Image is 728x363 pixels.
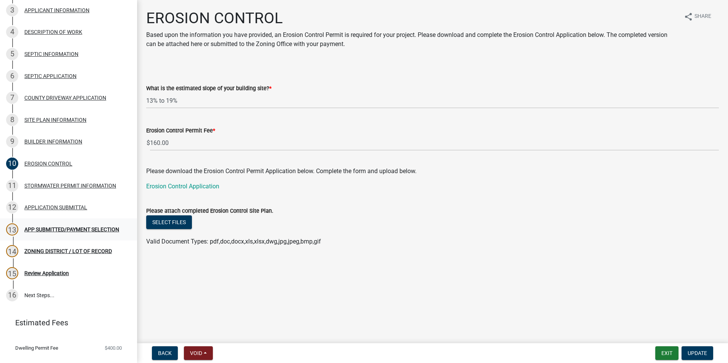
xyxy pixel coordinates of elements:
[152,346,178,360] button: Back
[6,135,18,148] div: 9
[146,215,192,229] button: Select files
[6,92,18,104] div: 7
[158,350,172,356] span: Back
[684,12,693,21] i: share
[24,183,116,188] div: STORMWATER PERMIT INFORMATION
[24,8,89,13] div: APPLICANT INFORMATION
[6,315,125,330] a: Estimated Fees
[24,227,119,232] div: APP SUBMITTED/PAYMENT SELECTION
[146,135,150,151] span: $
[6,158,18,170] div: 10
[146,238,321,245] span: Valid Document Types: pdf,doc,docx,xls,xlsx,dwg,jpg,jpeg,bmp,gif
[24,51,78,57] div: SEPTIC INFORMATION
[190,350,202,356] span: Void
[6,289,18,301] div: 16
[15,345,58,350] span: Dwelling Permit Fee
[694,12,711,21] span: Share
[24,117,86,123] div: SITE PLAN INFORMATION
[6,267,18,279] div: 15
[146,86,271,91] label: What is the estimated slope of your building site?
[6,180,18,192] div: 11
[146,9,678,27] h1: EROSION CONTROL
[6,48,18,60] div: 5
[146,30,678,49] p: Based upon the information you have provided, an Erosion Control Permit is required for your proj...
[678,9,717,24] button: shareShare
[24,205,87,210] div: APPLICATION SUBMITTAL
[655,346,679,360] button: Exit
[146,209,273,214] label: Please attach completed Erosion Control Site Plan.
[24,29,82,35] div: DESCRIPTION OF WORK
[688,350,707,356] span: Update
[6,26,18,38] div: 4
[6,245,18,257] div: 14
[146,158,719,191] div: Please download the Erosion Control Permit Application below. Complete the form and upload below.
[24,161,72,166] div: EROSION CONTROL
[184,346,213,360] button: Void
[24,248,112,254] div: ZONING DISTRICT / LOT OF RECORD
[105,345,122,350] span: $400.00
[6,223,18,236] div: 13
[24,139,82,144] div: BUILDER INFORMATION
[24,271,69,276] div: Review Application
[146,183,219,190] a: Erosion Control Application
[682,346,713,360] button: Update
[6,201,18,213] div: 12
[6,70,18,82] div: 6
[6,114,18,126] div: 8
[6,4,18,16] div: 3
[24,95,106,100] div: COUNTY DRIVEWAY APPLICATION
[24,73,77,79] div: SEPTIC APPLICATION
[146,128,215,134] label: Erosion Control Permit Fee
